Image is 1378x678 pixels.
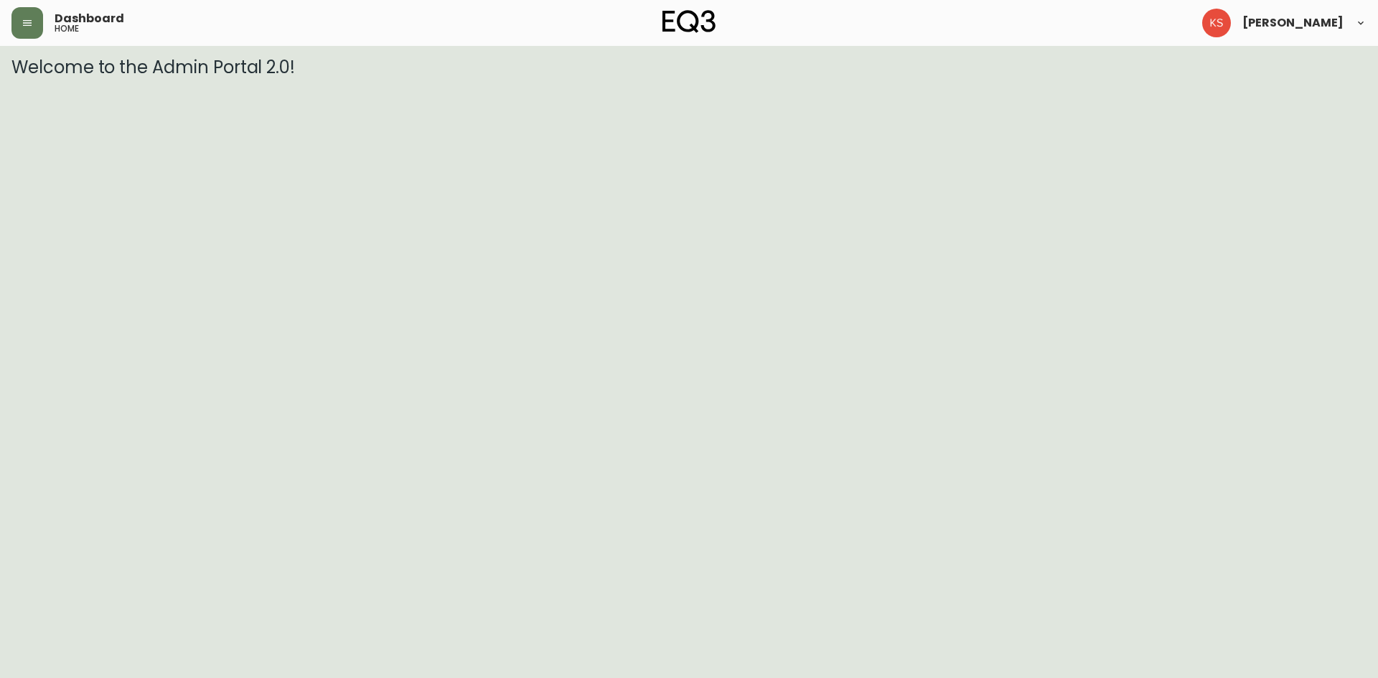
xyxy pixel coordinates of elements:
[55,13,124,24] span: Dashboard
[1202,9,1231,37] img: e2d2a50d62d185d4f6f97e5250e9c2c6
[1242,17,1344,29] span: [PERSON_NAME]
[662,10,716,33] img: logo
[55,24,79,33] h5: home
[11,57,1367,77] h3: Welcome to the Admin Portal 2.0!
